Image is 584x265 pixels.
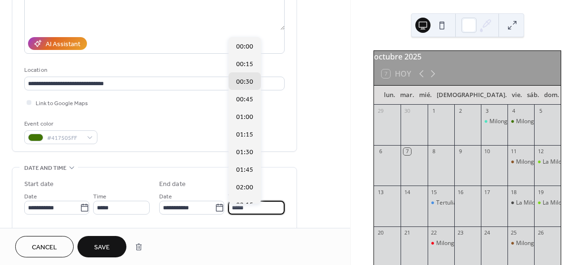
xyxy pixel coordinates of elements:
[457,148,464,155] div: 9
[403,188,411,196] div: 14
[77,236,126,257] button: Save
[236,183,253,193] span: 02:00
[431,188,438,196] div: 15
[24,192,37,202] span: Date
[484,188,491,196] div: 17
[374,51,561,62] div: octubre 2025
[377,148,384,155] div: 6
[525,86,542,105] div: sáb.
[24,65,283,75] div: Location
[47,133,82,143] span: #417505FF
[236,147,253,157] span: 01:30
[537,148,544,155] div: 12
[236,165,253,175] span: 01:45
[377,108,384,115] div: 29
[377,188,384,196] div: 13
[457,229,464,236] div: 23
[382,86,398,105] div: lun.
[403,148,411,155] div: 7
[236,130,253,140] span: 01:15
[403,108,411,115] div: 30
[159,192,172,202] span: Date
[509,86,525,105] div: vie.
[431,148,438,155] div: 8
[403,229,411,236] div: 21
[159,179,186,189] div: End date
[398,86,417,105] div: mar.
[428,199,454,207] div: Tertulia Bailable
[28,37,87,50] button: AI Assistant
[507,199,534,207] div: La Milonga del Sábado
[510,108,517,115] div: 4
[457,188,464,196] div: 16
[516,199,576,207] div: La Milonga del Sábado
[534,158,561,166] div: La Milonga de Lola
[516,158,571,166] div: Milonga La Baldosita
[236,112,253,122] span: 01:00
[236,200,253,210] span: 02:15
[542,86,562,105] div: dom.
[94,243,110,253] span: Save
[507,158,534,166] div: Milonga La Baldosita
[428,239,454,247] div: Milonga La Pituca
[15,236,74,257] button: Cancel
[24,119,96,129] div: Event color
[510,188,517,196] div: 18
[516,118,574,126] div: Milonga Déjate Llevar
[93,192,106,202] span: Time
[36,227,52,237] span: All day
[436,239,483,247] div: Milonga La Pituca
[236,59,253,69] span: 00:15
[457,108,464,115] div: 2
[32,243,57,253] span: Cancel
[537,229,544,236] div: 26
[24,163,67,173] span: Date and time
[510,229,517,236] div: 25
[489,118,562,126] div: Milonga A [PERSON_NAME]
[507,118,534,126] div: Milonga Déjate Llevar
[236,77,253,87] span: 00:30
[228,192,241,202] span: Time
[507,239,534,247] div: Milonga La Baldosita
[417,86,434,105] div: mié.
[24,179,54,189] div: Start date
[36,98,88,108] span: Link to Google Maps
[510,148,517,155] div: 11
[484,229,491,236] div: 24
[436,199,479,207] div: Tertulia Bailable
[431,229,438,236] div: 22
[434,86,509,105] div: [DEMOGRAPHIC_DATA].
[534,199,561,207] div: La Milonga de Lola
[431,108,438,115] div: 1
[537,188,544,196] div: 19
[46,39,80,49] div: AI Assistant
[537,108,544,115] div: 5
[484,148,491,155] div: 10
[481,118,507,126] div: Milonga A les Amigues
[484,108,491,115] div: 3
[377,229,384,236] div: 20
[236,95,253,105] span: 00:45
[236,42,253,52] span: 00:00
[516,239,571,247] div: Milonga La Baldosita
